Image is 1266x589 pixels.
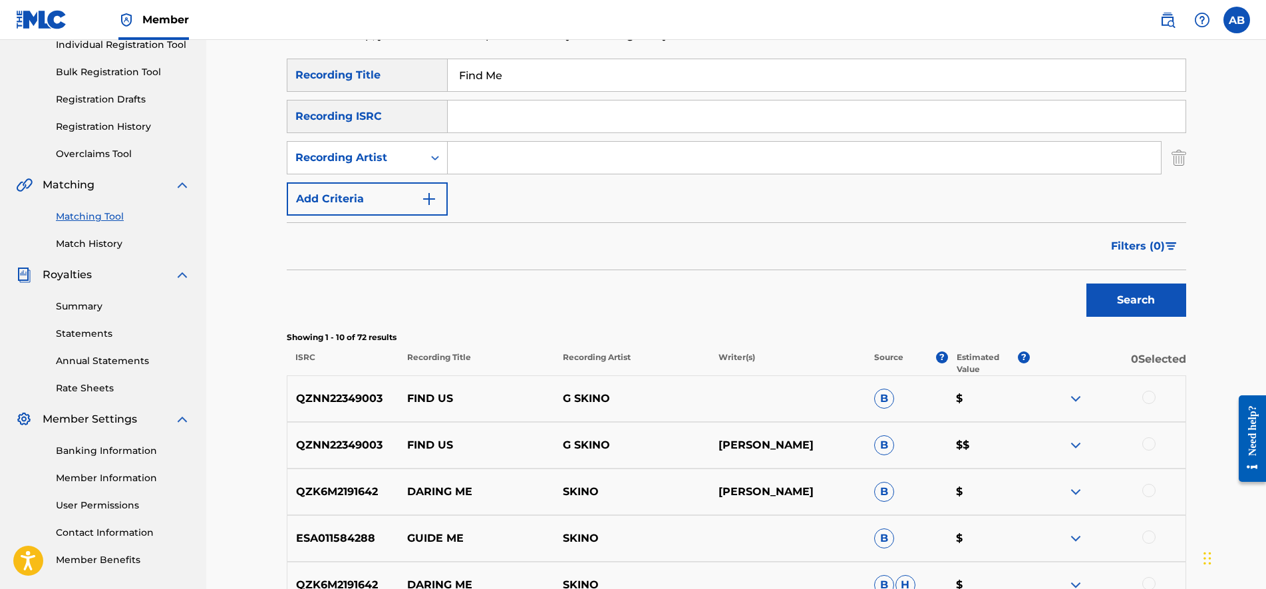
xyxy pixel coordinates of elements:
p: G SKINO [554,391,710,407]
a: Rate Sheets [56,381,190,395]
a: Registration History [56,120,190,134]
p: Recording Artist [554,351,710,375]
span: ? [936,351,948,363]
p: DARING ME [398,484,554,500]
p: QZNN22349003 [287,391,399,407]
img: Member Settings [16,411,32,427]
p: QZK6M2191642 [287,484,399,500]
a: Overclaims Tool [56,147,190,161]
img: MLC Logo [16,10,67,29]
img: Matching [16,177,33,193]
a: Member Information [56,471,190,485]
a: User Permissions [56,498,190,512]
p: FIND US [398,391,554,407]
p: QZNN22349003 [287,437,399,453]
p: Source [874,351,903,375]
p: Writer(s) [710,351,866,375]
div: User Menu [1223,7,1250,33]
p: SKINO [554,530,710,546]
p: $$ [947,437,1030,453]
a: Statements [56,327,190,341]
button: Add Criteria [287,182,448,216]
img: expand [1068,391,1084,407]
span: Member Settings [43,411,137,427]
div: Drag [1203,538,1211,578]
div: Help [1189,7,1215,33]
img: Delete Criterion [1172,141,1186,174]
a: Matching Tool [56,210,190,224]
p: Recording Title [398,351,554,375]
p: $ [947,530,1030,546]
img: expand [174,177,190,193]
p: [PERSON_NAME] [710,437,866,453]
p: ESA011584288 [287,530,399,546]
iframe: Resource Center [1229,385,1266,492]
a: Annual Statements [56,354,190,368]
span: B [874,482,894,502]
a: Contact Information [56,526,190,540]
div: Recording Artist [295,150,415,166]
p: Showing 1 - 10 of 72 results [287,331,1186,343]
img: expand [1068,484,1084,500]
img: Top Rightsholder [118,12,134,28]
img: 9d2ae6d4665cec9f34b9.svg [421,191,437,207]
p: ISRC [287,351,398,375]
span: B [874,528,894,548]
p: [PERSON_NAME] [710,484,866,500]
a: Public Search [1154,7,1181,33]
img: expand [1068,437,1084,453]
img: Royalties [16,267,32,283]
p: $ [947,484,1030,500]
p: FIND US [398,437,554,453]
span: B [874,435,894,455]
form: Search Form [287,59,1186,323]
img: help [1194,12,1210,28]
a: Registration Drafts [56,93,190,106]
img: filter [1166,242,1177,250]
iframe: Chat Widget [1199,525,1266,589]
button: Filters (0) [1103,230,1186,263]
img: expand [174,267,190,283]
p: Estimated Value [957,351,1018,375]
span: ? [1018,351,1030,363]
img: expand [1068,530,1084,546]
span: Member [142,12,189,27]
p: $ [947,391,1030,407]
p: SKINO [554,484,710,500]
a: Match History [56,237,190,251]
span: Filters ( 0 ) [1111,238,1165,254]
p: G SKINO [554,437,710,453]
img: search [1160,12,1176,28]
a: Member Benefits [56,553,190,567]
a: Individual Registration Tool [56,38,190,52]
span: Matching [43,177,94,193]
p: GUIDE ME [398,530,554,546]
a: Bulk Registration Tool [56,65,190,79]
a: Summary [56,299,190,313]
img: expand [174,411,190,427]
span: Royalties [43,267,92,283]
p: 0 Selected [1030,351,1186,375]
button: Search [1086,284,1186,317]
a: Banking Information [56,444,190,458]
span: B [874,389,894,409]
